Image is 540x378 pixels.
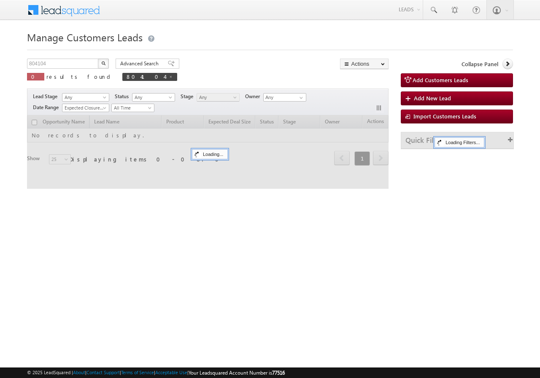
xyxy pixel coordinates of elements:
span: Any [197,94,237,101]
span: Add New Lead [414,94,451,102]
span: Collapse Panel [462,60,498,68]
a: All Time [111,104,154,112]
span: © 2025 LeadSquared | | | | | [27,369,285,377]
a: Acceptable Use [155,370,187,375]
a: Any [62,93,109,102]
button: Actions [340,59,389,69]
span: 804104 [127,73,165,80]
div: Loading... [192,149,228,159]
span: Your Leadsquared Account Number is [189,370,285,376]
img: Search [101,61,105,65]
a: Contact Support [86,370,120,375]
span: Add Customers Leads [413,76,468,83]
span: Lead Stage [33,93,61,100]
span: Date Range [33,104,62,111]
a: Any [197,93,240,102]
span: Owner [245,93,263,100]
span: Any [132,94,173,101]
span: Stage [181,93,197,100]
span: results found [46,73,113,80]
a: Terms of Service [121,370,154,375]
a: Show All Items [295,94,305,102]
input: Type to Search [263,93,306,102]
span: 77516 [272,370,285,376]
a: Expected Closure Date [62,104,109,112]
span: All Time [112,104,152,112]
span: Advanced Search [120,60,161,67]
span: Import Customers Leads [413,113,476,120]
a: Any [132,93,175,102]
span: 0 [31,73,40,80]
span: Expected Closure Date [62,104,106,112]
span: Manage Customers Leads [27,30,143,44]
div: Loading Filters... [435,137,484,147]
span: Any [62,94,106,101]
a: About [73,370,85,375]
span: Status [115,93,132,100]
